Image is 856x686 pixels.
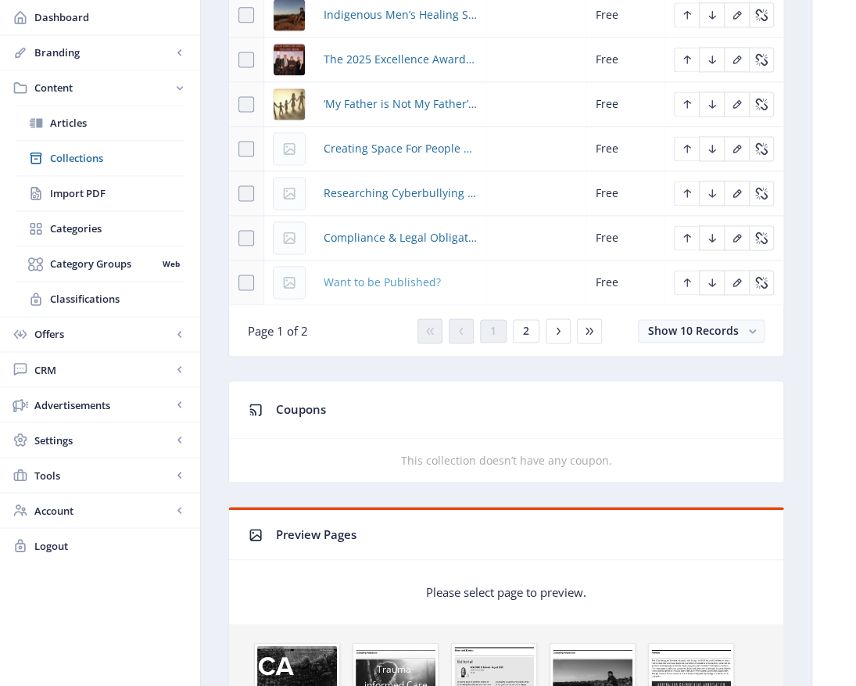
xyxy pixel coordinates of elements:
[699,140,724,155] a: Edit page
[724,51,749,66] a: Edit page
[724,229,749,244] a: Edit page
[34,326,172,342] span: Offers
[324,5,477,24] a: Indigenous Men’s Healing Shed
[674,6,699,21] a: Edit page
[228,380,784,483] app-collection-view: Coupons
[50,291,184,307] span: Classifications
[50,256,157,271] span: Category Groups
[324,95,477,113] a: ‘My Father is Not My Father’: Counselling Adults Discovering Misattributed Paternity
[34,361,172,377] span: CRM
[724,95,749,110] a: Edit page
[34,467,172,483] span: Tools
[16,282,184,316] a: Classifications
[490,325,496,337] span: 1
[16,141,184,175] a: Collections
[324,50,477,69] a: The 2025 Excellence Awards in Counselling
[699,274,724,289] a: Edit page
[229,451,783,470] div: This collection doesn’t have any coupon.
[724,185,749,199] a: Edit page
[50,185,184,201] span: Import PDF
[749,95,774,110] a: Edit page
[34,537,188,553] span: Logout
[724,6,749,21] a: Edit page
[674,274,699,289] a: Edit page
[699,95,724,110] a: Edit page
[699,229,724,244] a: Edit page
[157,256,184,271] nb-badge: Web
[674,185,699,199] a: Edit page
[724,140,749,155] a: Edit page
[586,260,664,305] td: Free
[674,95,699,110] a: Edit page
[324,228,477,247] a: Compliance & Legal Obligations of a Cyber Security Breach
[638,319,765,343] button: Show 10 Records
[586,82,664,127] td: Free
[724,274,749,289] a: Edit page
[426,584,586,600] p: Please select page to preview.
[586,171,664,216] td: Free
[513,319,539,343] button: 2
[50,221,184,236] span: Categories
[699,51,724,66] a: Edit page
[248,323,308,339] span: Page 1 of 2
[648,323,739,338] span: Show 10 Records
[523,325,529,337] span: 2
[34,397,172,412] span: Advertisements
[699,6,724,21] a: Edit page
[674,51,699,66] a: Edit page
[749,274,774,289] a: Edit page
[34,45,172,60] span: Branding
[16,176,184,210] a: Import PDF
[34,432,172,447] span: Settings
[749,140,774,155] a: Edit page
[34,9,188,25] span: Dashboard
[324,139,477,158] a: Creating Space For People To Process VAD-Related Grief
[274,44,305,75] img: ab981ce0-861b-4202-afd4-bc964d025124.png
[749,185,774,199] a: Edit page
[34,80,172,95] span: Content
[16,106,184,140] a: Articles
[324,273,441,292] a: Want to be Published?
[274,88,305,120] img: 720a254a-ddbf-4c43-9fba-4a5e32134782.png
[276,523,765,547] div: Preview Pages
[480,319,507,343] button: 1
[586,38,664,82] td: Free
[586,216,664,260] td: Free
[16,211,184,246] a: Categories
[749,6,774,21] a: Edit page
[50,150,184,166] span: Collections
[34,502,172,518] span: Account
[749,229,774,244] a: Edit page
[50,115,184,131] span: Articles
[586,127,664,171] td: Free
[324,184,477,203] a: Researching Cyberbullying In Youth Mental Health and Working Towards Holistic Interventions
[674,229,699,244] a: Edit page
[276,401,326,417] span: Coupons
[699,185,724,199] a: Edit page
[749,51,774,66] a: Edit page
[674,140,699,155] a: Edit page
[16,246,184,281] a: Category GroupsWeb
